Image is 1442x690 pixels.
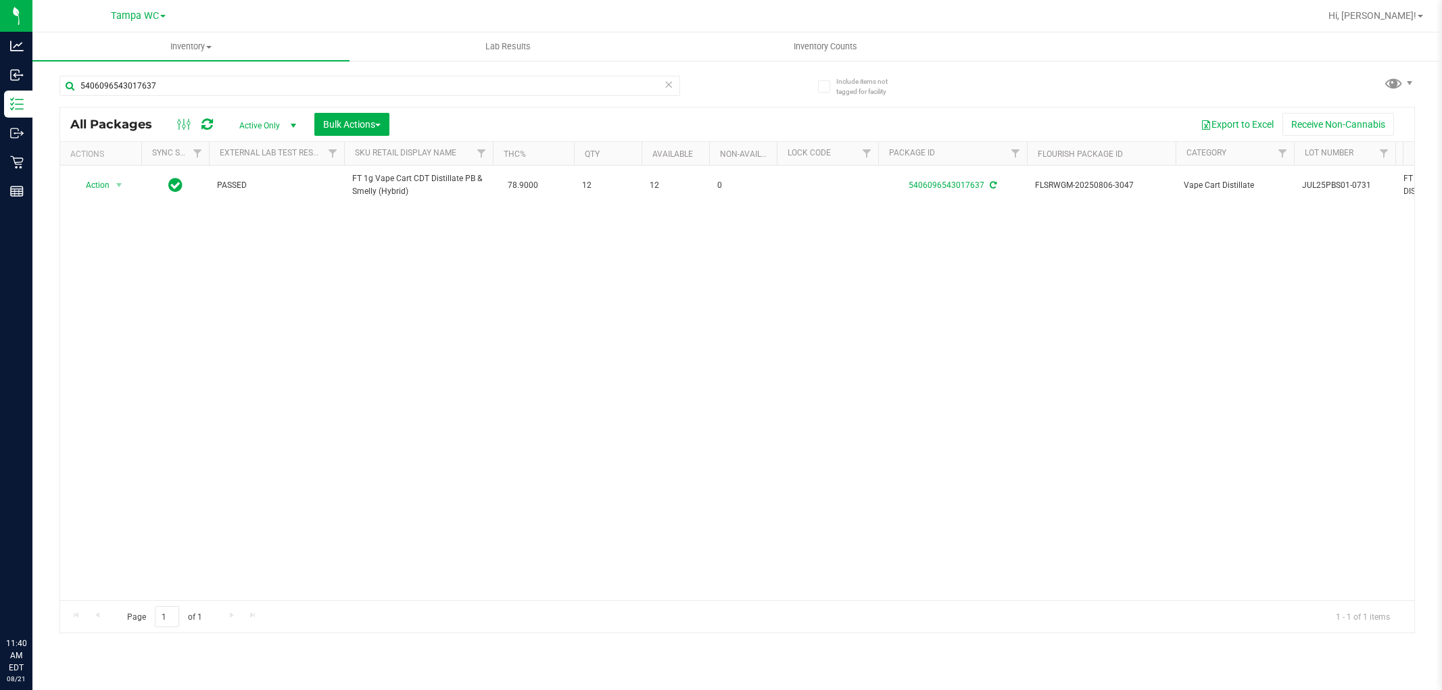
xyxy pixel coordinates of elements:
[323,119,381,130] span: Bulk Actions
[70,149,136,159] div: Actions
[10,184,24,198] inline-svg: Reports
[1272,142,1294,165] a: Filter
[1282,113,1394,136] button: Receive Non-Cannabis
[187,142,209,165] a: Filter
[59,76,680,96] input: Search Package ID, Item Name, SKU, Lot or Part Number...
[352,172,485,198] span: FT 1g Vape Cart CDT Distillate PB & Smelly (Hybrid)
[667,32,984,61] a: Inventory Counts
[6,637,26,674] p: 11:40 AM EDT
[217,179,336,192] span: PASSED
[1184,179,1286,192] span: Vape Cart Distillate
[1035,179,1168,192] span: FLSRWGM-20250806-3047
[152,148,204,157] a: Sync Status
[220,148,326,157] a: External Lab Test Result
[32,32,350,61] a: Inventory
[1305,148,1353,157] a: Lot Number
[504,149,526,159] a: THC%
[10,68,24,82] inline-svg: Inbound
[10,155,24,169] inline-svg: Retail
[74,176,110,195] span: Action
[350,32,667,61] a: Lab Results
[1325,606,1401,626] span: 1 - 1 of 1 items
[652,149,693,159] a: Available
[650,179,701,192] span: 12
[168,176,183,195] span: In Sync
[1005,142,1027,165] a: Filter
[909,180,984,190] a: 5406096543017637
[1186,148,1226,157] a: Category
[10,97,24,111] inline-svg: Inventory
[836,76,904,97] span: Include items not tagged for facility
[314,113,389,136] button: Bulk Actions
[10,39,24,53] inline-svg: Analytics
[111,176,128,195] span: select
[6,674,26,684] p: 08/21
[501,176,545,195] span: 78.9000
[116,606,213,627] span: Page of 1
[988,180,996,190] span: Sync from Compliance System
[467,41,549,53] span: Lab Results
[111,10,159,22] span: Tampa WC
[582,179,633,192] span: 12
[10,126,24,140] inline-svg: Outbound
[889,148,935,157] a: Package ID
[155,606,179,627] input: 1
[14,582,54,622] iframe: Resource center
[856,142,878,165] a: Filter
[1373,142,1395,165] a: Filter
[471,142,493,165] a: Filter
[720,149,780,159] a: Non-Available
[1328,10,1416,21] span: Hi, [PERSON_NAME]!
[1192,113,1282,136] button: Export to Excel
[322,142,344,165] a: Filter
[717,179,769,192] span: 0
[70,117,166,132] span: All Packages
[775,41,875,53] span: Inventory Counts
[1038,149,1123,159] a: Flourish Package ID
[355,148,456,157] a: Sku Retail Display Name
[1302,179,1387,192] span: JUL25PBS01-0731
[788,148,831,157] a: Lock Code
[665,76,674,93] span: Clear
[32,41,350,53] span: Inventory
[585,149,600,159] a: Qty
